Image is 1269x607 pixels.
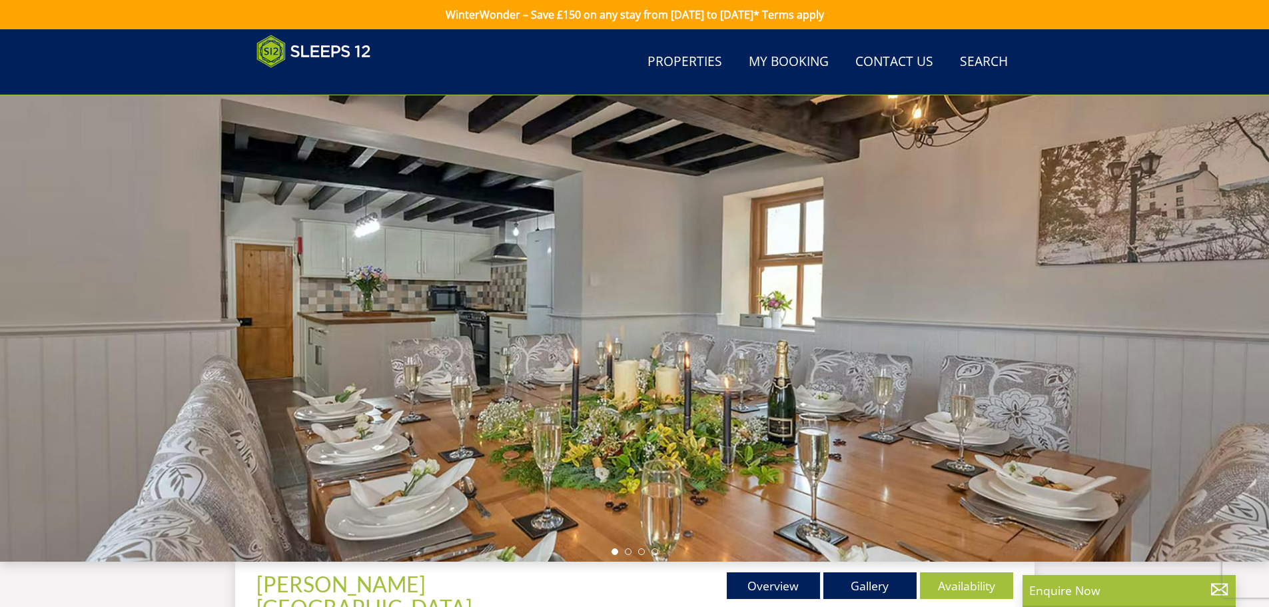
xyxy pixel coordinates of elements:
[850,47,939,77] a: Contact Us
[642,47,727,77] a: Properties
[823,572,917,599] a: Gallery
[920,572,1013,599] a: Availability
[256,35,371,68] img: Sleeps 12
[743,47,834,77] a: My Booking
[250,76,390,87] iframe: Customer reviews powered by Trustpilot
[955,47,1013,77] a: Search
[1029,582,1229,599] p: Enquire Now
[727,572,820,599] a: Overview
